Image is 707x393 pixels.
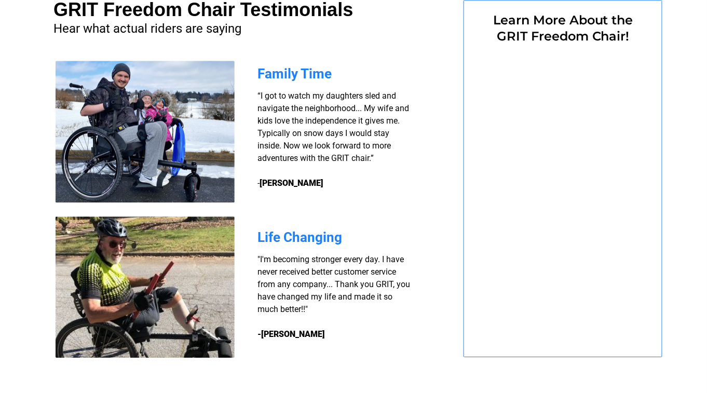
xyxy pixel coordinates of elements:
[257,91,409,188] span: “I got to watch my daughters sled and navigate the neighborhood... My wife and kids love the inde...
[257,66,332,82] span: Family Time
[53,21,241,36] span: Hear what actual riders are saying
[493,12,633,44] span: Learn More About the GRIT Freedom Chair!
[481,50,645,330] iframe: Form 0
[260,178,323,188] strong: [PERSON_NAME]
[257,329,325,339] strong: -[PERSON_NAME]
[257,254,410,314] span: "I'm becoming stronger every day. I have never received better customer service from any company....
[257,229,342,245] span: Life Changing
